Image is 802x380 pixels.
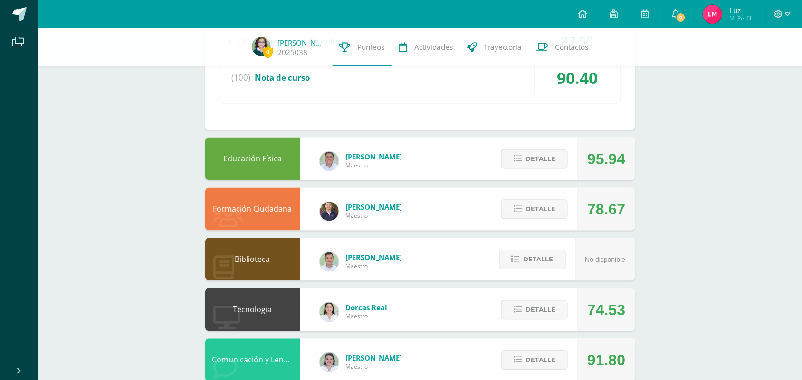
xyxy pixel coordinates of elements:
[535,60,621,96] div: 90.40
[460,28,529,66] a: Trayectoria
[587,138,625,181] div: 95.94
[320,303,339,322] img: be86f1430f5fbfb0078a79d329e704bb.png
[346,313,388,321] span: Maestro
[205,238,300,281] div: Biblioteca
[346,303,388,313] span: Dorcas Real
[484,42,522,52] span: Trayectoria
[729,14,751,22] span: Mi Perfil
[676,12,686,23] span: 9
[278,47,308,57] a: 2025038
[346,152,402,162] span: [PERSON_NAME]
[263,46,273,58] span: 0
[392,28,460,66] a: Actividades
[252,37,271,56] img: 125f88d77b394dcbb7e79e7098199eb7.png
[320,202,339,221] img: 91d0d8d7f4541bee8702541c95888cbd.png
[585,256,626,264] span: No disponible
[501,300,568,320] button: Detalle
[529,28,596,66] a: Contactos
[346,203,402,212] span: [PERSON_NAME]
[333,28,392,66] a: Punteos
[525,352,555,369] span: Detalle
[205,288,300,331] div: Tecnología
[278,38,325,47] a: [PERSON_NAME]
[346,363,402,371] span: Maestro
[205,138,300,180] div: Educación Física
[346,353,402,363] span: [PERSON_NAME]
[555,42,589,52] span: Contactos
[501,351,568,370] button: Detalle
[346,212,402,220] span: Maestro
[320,353,339,372] img: eb70a9151587e94828cdfae039b36ccf.png
[320,252,339,271] img: 585d333ccf69bb1c6e5868c8cef08dba.png
[525,150,555,168] span: Detalle
[346,253,402,262] span: [PERSON_NAME]
[525,201,555,218] span: Detalle
[587,289,625,332] div: 74.53
[501,200,568,219] button: Detalle
[205,188,300,231] div: Formación Ciudadana
[255,72,310,83] span: Nota de curso
[320,152,339,171] img: e6e9594b45d385b45f9077308ed943fb.png
[232,60,251,96] span: (100)
[729,6,751,15] span: Luz
[587,188,625,231] div: 78.67
[499,250,566,269] button: Detalle
[415,42,453,52] span: Actividades
[524,251,554,269] span: Detalle
[346,162,402,170] span: Maestro
[525,301,555,319] span: Detalle
[703,5,722,24] img: de632fd3d40e1b02ed82697469c04736.png
[358,42,385,52] span: Punteos
[346,262,402,270] span: Maestro
[501,149,568,169] button: Detalle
